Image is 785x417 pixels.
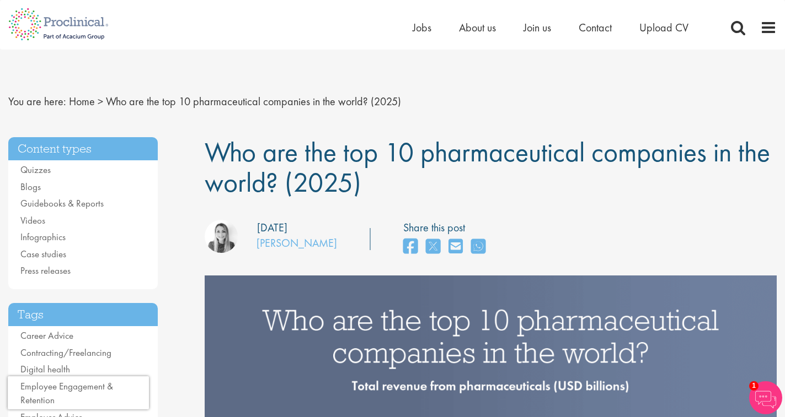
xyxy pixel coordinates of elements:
[403,235,418,259] a: share on facebook
[20,197,104,209] a: Guidebooks & Reports
[579,20,612,35] a: Contact
[257,236,337,250] a: [PERSON_NAME]
[20,214,45,226] a: Videos
[20,363,70,375] a: Digital health
[20,231,66,243] a: Infographics
[403,220,491,236] label: Share this post
[205,134,770,200] span: Who are the top 10 pharmaceutical companies in the world? (2025)
[471,235,485,259] a: share on whats app
[459,20,496,35] a: About us
[106,94,401,109] span: Who are the top 10 pharmaceutical companies in the world? (2025)
[749,381,782,414] img: Chatbot
[448,235,463,259] a: share on email
[8,376,149,409] iframe: reCAPTCHA
[749,381,759,391] span: 1
[20,329,73,342] a: Career Advice
[205,220,238,253] img: Hannah Burke
[524,20,551,35] a: Join us
[20,346,111,359] a: Contracting/Freelancing
[8,303,158,327] h3: Tags
[426,235,440,259] a: share on twitter
[20,264,71,277] a: Press releases
[69,94,95,109] a: breadcrumb link
[20,164,51,176] a: Quizzes
[20,248,66,260] a: Case studies
[8,94,66,109] span: You are here:
[639,20,688,35] a: Upload CV
[413,20,431,35] a: Jobs
[8,137,158,161] h3: Content types
[20,181,41,193] a: Blogs
[98,94,103,109] span: >
[257,220,287,236] div: [DATE]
